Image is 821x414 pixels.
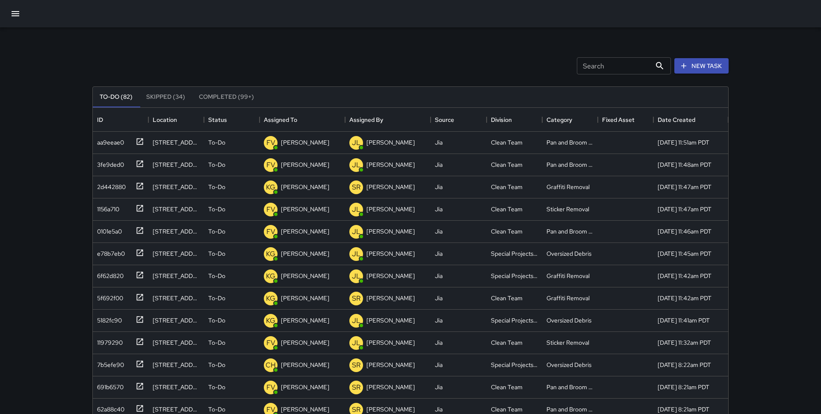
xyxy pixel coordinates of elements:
[491,338,523,347] div: Clean Team
[345,108,431,132] div: Assigned By
[93,108,148,132] div: ID
[366,227,415,236] p: [PERSON_NAME]
[266,316,275,326] p: KG
[491,227,523,236] div: Clean Team
[349,108,383,132] div: Assigned By
[491,405,523,414] div: Clean Team
[139,87,192,107] button: Skipped (34)
[260,108,345,132] div: Assigned To
[546,383,594,391] div: Pan and Broom Block Faces
[153,294,200,302] div: 425 Jackson Street
[491,160,523,169] div: Clean Team
[435,361,443,369] div: Jia
[281,249,329,258] p: [PERSON_NAME]
[546,249,591,258] div: Oversized Debris
[153,361,200,369] div: 444 Jackson Street
[266,360,276,370] p: CH
[97,108,103,132] div: ID
[658,227,712,236] div: 8/26/2025, 11:46am PDT
[435,249,443,258] div: Jia
[266,338,275,348] p: FV
[266,227,275,237] p: FV
[546,338,589,347] div: Sticker Removal
[153,405,200,414] div: 498 Jackson Street
[281,361,329,369] p: [PERSON_NAME]
[153,183,200,191] div: 804 Montgomery Street
[491,108,512,132] div: Division
[435,405,443,414] div: Jia
[658,108,695,132] div: Date Created
[94,135,124,147] div: aa9eeae0
[153,138,200,147] div: 729 Sansome Street
[598,108,653,132] div: Fixed Asset
[352,204,360,215] p: JL
[94,313,122,325] div: 5182fc90
[208,183,225,191] p: To-Do
[366,361,415,369] p: [PERSON_NAME]
[366,405,415,414] p: [PERSON_NAME]
[658,249,712,258] div: 8/26/2025, 11:45am PDT
[491,316,538,325] div: Special Projects Team
[93,87,139,107] button: To-Do (82)
[208,205,225,213] p: To-Do
[281,405,329,414] p: [PERSON_NAME]
[281,205,329,213] p: [PERSON_NAME]
[94,268,124,280] div: 6f62d820
[266,293,275,304] p: KG
[352,160,360,170] p: JL
[658,138,709,147] div: 8/26/2025, 11:51am PDT
[153,383,200,391] div: 498 Jackson Street
[208,294,225,302] p: To-Do
[94,335,123,347] div: 11979290
[366,205,415,213] p: [PERSON_NAME]
[208,227,225,236] p: To-Do
[94,179,126,191] div: 2d442880
[281,160,329,169] p: [PERSON_NAME]
[352,227,360,237] p: JL
[491,249,538,258] div: Special Projects Team
[366,160,415,169] p: [PERSON_NAME]
[658,160,712,169] div: 8/26/2025, 11:48am PDT
[281,383,329,391] p: [PERSON_NAME]
[281,272,329,280] p: [PERSON_NAME]
[435,383,443,391] div: Jia
[366,272,415,280] p: [PERSON_NAME]
[366,294,415,302] p: [PERSON_NAME]
[366,138,415,147] p: [PERSON_NAME]
[658,183,712,191] div: 8/26/2025, 11:47am PDT
[352,316,360,326] p: JL
[153,160,200,169] div: 843 Montgomery Street
[266,160,275,170] p: FV
[546,227,594,236] div: Pan and Broom Block Faces
[546,205,589,213] div: Sticker Removal
[266,138,275,148] p: FV
[94,357,124,369] div: 7b5efe90
[94,402,124,414] div: 62a88c40
[542,108,598,132] div: Category
[546,316,591,325] div: Oversized Debris
[94,379,124,391] div: 691b6570
[208,361,225,369] p: To-Do
[208,316,225,325] p: To-Do
[208,405,225,414] p: To-Do
[491,183,523,191] div: Clean Team
[674,58,729,74] button: New Task
[352,338,360,348] p: JL
[153,249,200,258] div: 458 Jackson Street
[352,382,360,393] p: SR
[658,272,712,280] div: 8/26/2025, 11:42am PDT
[281,294,329,302] p: [PERSON_NAME]
[546,272,590,280] div: Graffiti Removal
[192,87,261,107] button: Completed (99+)
[264,108,297,132] div: Assigned To
[491,272,538,280] div: Special Projects Team
[281,138,329,147] p: [PERSON_NAME]
[435,160,443,169] div: Jia
[281,183,329,191] p: [PERSON_NAME]
[653,108,728,132] div: Date Created
[435,294,443,302] div: Jia
[352,293,360,304] p: SR
[352,249,360,259] p: JL
[658,383,709,391] div: 8/26/2025, 8:21am PDT
[208,249,225,258] p: To-Do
